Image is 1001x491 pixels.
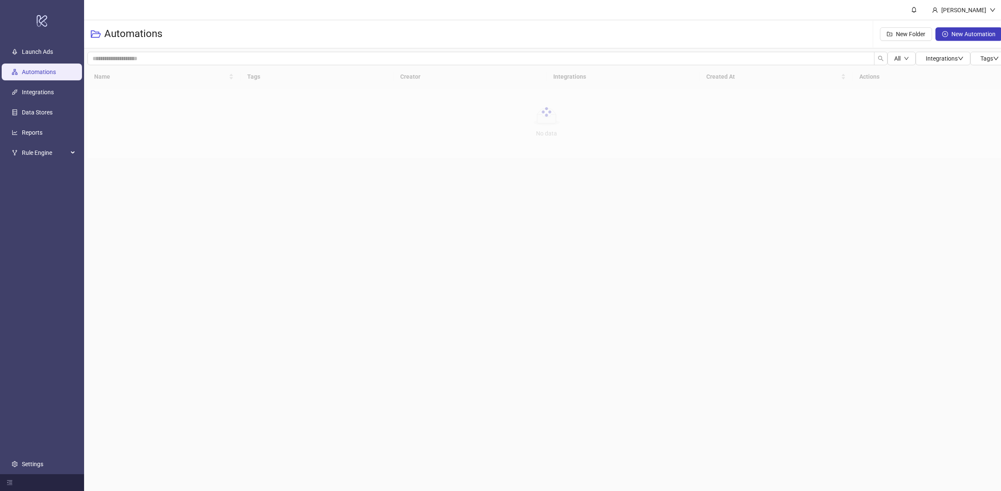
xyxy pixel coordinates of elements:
[104,27,162,41] h3: Automations
[990,7,996,13] span: down
[91,29,101,39] span: folder-open
[894,55,901,62] span: All
[878,56,884,61] span: search
[911,7,917,13] span: bell
[896,31,925,37] span: New Folder
[887,52,916,65] button: Alldown
[7,480,13,486] span: menu-fold
[958,56,964,61] span: down
[980,55,999,62] span: Tags
[880,27,932,41] button: New Folder
[951,31,996,37] span: New Automation
[942,31,948,37] span: plus-circle
[887,31,893,37] span: folder-add
[22,89,54,96] a: Integrations
[904,56,909,61] span: down
[993,56,999,61] span: down
[938,5,990,15] div: [PERSON_NAME]
[22,461,43,467] a: Settings
[932,7,938,13] span: user
[22,129,42,136] a: Reports
[22,69,56,75] a: Automations
[22,48,53,55] a: Launch Ads
[22,144,68,161] span: Rule Engine
[12,150,18,156] span: fork
[926,55,964,62] span: Integrations
[22,109,53,116] a: Data Stores
[916,52,970,65] button: Integrationsdown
